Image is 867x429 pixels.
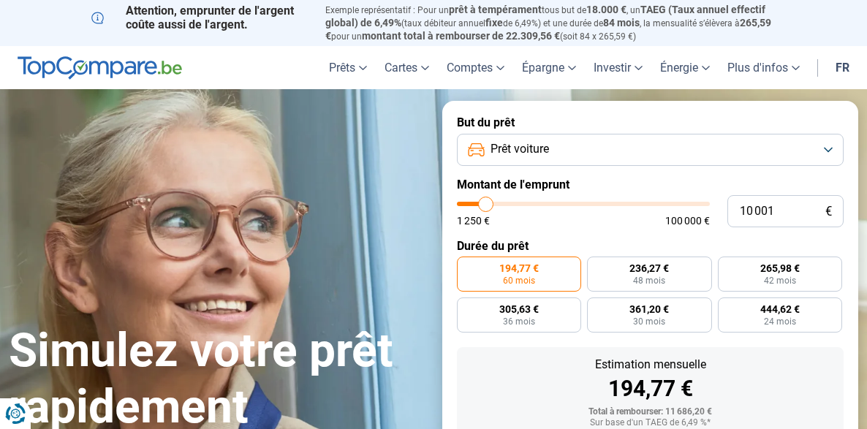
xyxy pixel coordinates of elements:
img: TopCompare [18,56,182,80]
span: 18.000 € [586,4,626,15]
span: 60 mois [503,276,535,285]
a: Épargne [513,46,585,89]
span: 48 mois [633,276,665,285]
a: Prêts [320,46,376,89]
p: Attention, emprunter de l'argent coûte aussi de l'argent. [91,4,308,31]
span: TAEG (Taux annuel effectif global) de 6,49% [325,4,765,29]
span: Prêt voiture [491,141,549,157]
div: 194,77 € [469,378,832,400]
span: € [825,205,832,218]
span: 30 mois [633,317,665,326]
button: Prêt voiture [457,134,844,166]
span: 236,27 € [629,263,669,273]
span: 265,98 € [760,263,800,273]
p: Exemple représentatif : Pour un tous but de , un (taux débiteur annuel de 6,49%) et une durée de ... [325,4,776,42]
span: prêt à tempérament [449,4,542,15]
div: Sur base d'un TAEG de 6,49 %* [469,418,832,428]
span: 444,62 € [760,304,800,314]
span: 265,59 € [325,17,771,42]
span: 100 000 € [665,216,710,226]
div: Estimation mensuelle [469,359,832,371]
span: 305,63 € [499,304,539,314]
span: 194,77 € [499,263,539,273]
a: Comptes [438,46,513,89]
span: 36 mois [503,317,535,326]
a: fr [827,46,858,89]
span: 84 mois [603,17,640,29]
span: montant total à rembourser de 22.309,56 € [362,30,560,42]
label: But du prêt [457,115,844,129]
a: Cartes [376,46,438,89]
div: Total à rembourser: 11 686,20 € [469,407,832,417]
a: Plus d'infos [719,46,809,89]
a: Énergie [651,46,719,89]
label: Montant de l'emprunt [457,178,844,191]
label: Durée du prêt [457,239,844,253]
span: 42 mois [764,276,796,285]
span: 361,20 € [629,304,669,314]
a: Investir [585,46,651,89]
span: fixe [485,17,503,29]
span: 24 mois [764,317,796,326]
span: 1 250 € [457,216,490,226]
